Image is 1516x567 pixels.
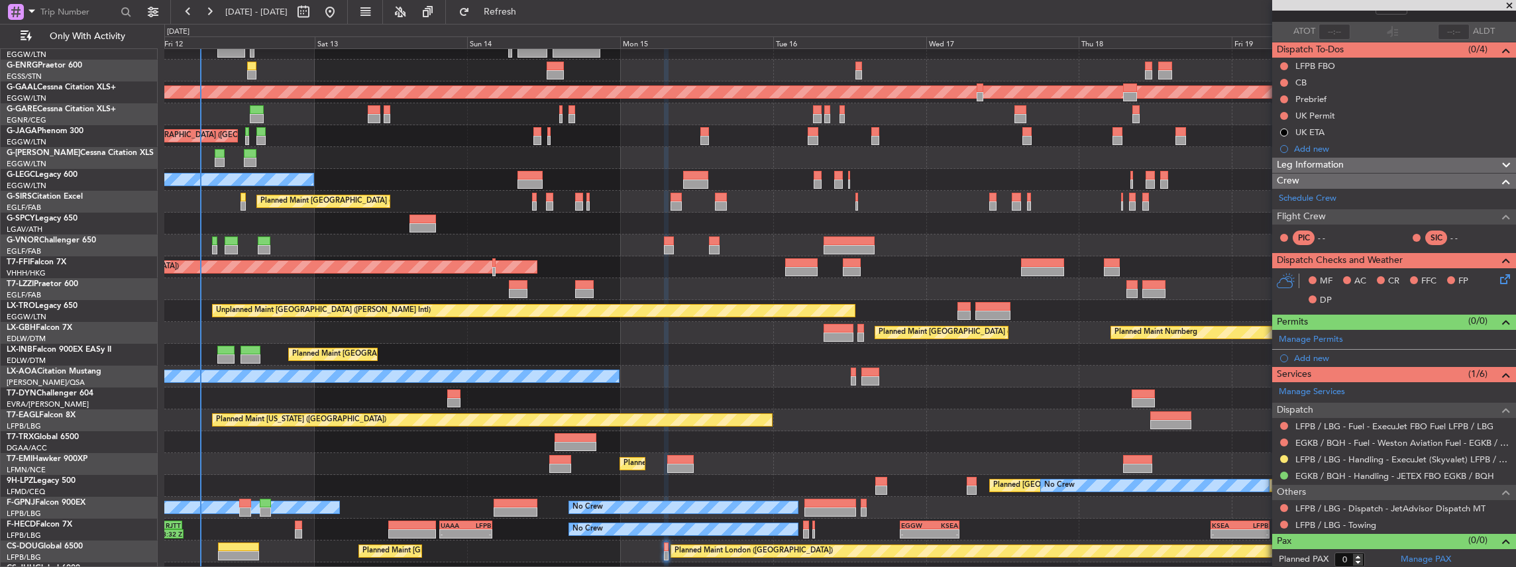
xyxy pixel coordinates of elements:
[441,530,466,538] div: -
[1277,485,1306,500] span: Others
[466,530,491,538] div: -
[1294,143,1509,154] div: Add new
[7,324,72,332] a: LX-GBHFalcon 7X
[362,541,571,561] div: Planned Maint [GEOGRAPHIC_DATA] ([GEOGRAPHIC_DATA])
[1293,25,1315,38] span: ATOT
[15,26,144,47] button: Only With Activity
[1240,530,1268,538] div: -
[1354,275,1366,288] span: AC
[225,6,288,18] span: [DATE] - [DATE]
[1401,553,1451,566] a: Manage PAX
[7,411,39,419] span: T7-EAGL
[7,193,83,201] a: G-SIRSCitation Excel
[7,93,46,103] a: EGGW/LTN
[441,521,466,529] div: UAAA
[7,465,46,475] a: LFMN/NCE
[7,399,89,409] a: EVRA/[PERSON_NAME]
[7,215,78,223] a: G-SPCYLegacy 650
[7,312,46,322] a: EGGW/LTN
[7,509,41,519] a: LFPB/LBG
[7,290,41,300] a: EGLF/FAB
[773,36,926,48] div: Tue 16
[1277,209,1326,225] span: Flight Crew
[1468,533,1488,547] span: (0/0)
[1279,333,1343,346] a: Manage Permits
[7,521,36,529] span: F-HECD
[260,191,469,211] div: Planned Maint [GEOGRAPHIC_DATA] ([GEOGRAPHIC_DATA])
[7,83,37,91] span: G-GAAL
[7,105,116,113] a: G-GARECessna Citation XLS+
[7,521,72,529] a: F-HECDFalcon 7X
[1044,476,1075,495] div: No Crew
[7,236,96,244] a: G-VNORChallenger 650
[153,521,181,529] div: RJTT
[572,497,603,517] div: No Crew
[675,541,833,561] div: Planned Maint London ([GEOGRAPHIC_DATA])
[7,433,34,441] span: T7-TRX
[167,26,189,38] div: [DATE]
[7,246,41,256] a: EGLF/FAB
[7,552,41,562] a: LFPB/LBG
[7,389,36,397] span: T7-DYN
[7,433,79,441] a: T7-TRXGlobal 6500
[1114,323,1197,342] div: Planned Maint Nurnberg
[7,72,42,81] a: EGSS/STN
[7,115,46,125] a: EGNR/CEG
[7,334,46,344] a: EDLW/DTM
[1295,110,1335,121] div: UK Permit
[7,50,46,60] a: EGGW/LTN
[7,455,87,463] a: T7-EMIHawker 900XP
[7,477,76,485] a: 9H-LPZLegacy 500
[1277,315,1308,330] span: Permits
[1279,386,1345,399] a: Manage Services
[7,302,35,310] span: LX-TRO
[1295,77,1307,88] div: CB
[1320,275,1332,288] span: MF
[1468,314,1488,328] span: (0/0)
[7,215,35,223] span: G-SPCY
[993,476,1181,495] div: Planned [GEOGRAPHIC_DATA] ([GEOGRAPHIC_DATA])
[1277,253,1403,268] span: Dispatch Checks and Weather
[7,137,46,147] a: EGGW/LTN
[472,7,528,17] span: Refresh
[7,531,41,541] a: LFPB/LBG
[1468,42,1488,56] span: (0/4)
[620,36,773,48] div: Mon 15
[34,32,140,41] span: Only With Activity
[1458,275,1468,288] span: FP
[926,36,1079,48] div: Wed 17
[1425,231,1447,245] div: SIC
[7,171,78,179] a: G-LEGCLegacy 600
[7,346,111,354] a: LX-INBFalcon 900EX EASy II
[7,280,78,288] a: T7-LZZIPraetor 600
[1232,36,1385,48] div: Fri 19
[1240,521,1268,529] div: LFPB
[7,149,154,157] a: G-[PERSON_NAME]Cessna Citation XLS
[7,421,41,431] a: LFPB/LBG
[572,519,603,539] div: No Crew
[1079,36,1232,48] div: Thu 18
[7,83,116,91] a: G-GAALCessna Citation XLS+
[901,530,930,538] div: -
[7,225,42,234] a: LGAV/ATH
[7,542,38,550] span: CS-DOU
[1295,60,1335,72] div: LFPB FBO
[7,499,85,507] a: F-GPNJFalcon 900EX
[901,521,930,529] div: EGGW
[7,411,76,419] a: T7-EAGLFalcon 8X
[7,368,101,376] a: LX-AOACitation Mustang
[7,258,66,266] a: T7-FFIFalcon 7X
[1450,232,1480,244] div: - -
[623,454,750,474] div: Planned Maint [GEOGRAPHIC_DATA]
[1293,231,1315,245] div: PIC
[1277,534,1291,549] span: Pax
[292,344,501,364] div: Planned Maint [GEOGRAPHIC_DATA] ([GEOGRAPHIC_DATA])
[7,159,46,169] a: EGGW/LTN
[7,324,36,332] span: LX-GBH
[1295,470,1494,482] a: EGKB / BQH - Handling - JETEX FBO EGKB / BQH
[1212,530,1240,538] div: -
[1320,294,1332,307] span: DP
[7,487,45,497] a: LFMD/CEQ
[467,36,620,48] div: Sun 14
[7,181,46,191] a: EGGW/LTN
